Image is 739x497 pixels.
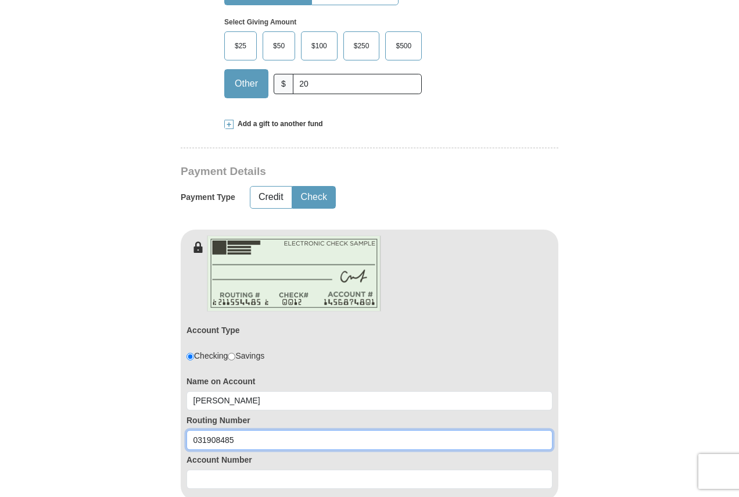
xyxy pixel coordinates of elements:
span: Other [229,75,264,92]
h5: Payment Type [181,192,235,202]
label: Account Number [186,454,553,466]
button: Check [293,187,335,208]
span: $25 [229,37,252,55]
img: check-en.png [207,235,381,312]
div: Checking Savings [186,350,264,362]
label: Name on Account [186,376,553,387]
span: $50 [267,37,290,55]
span: $ [274,74,293,94]
label: Account Type [186,324,240,336]
h3: Payment Details [181,165,477,178]
input: Other Amount [293,74,422,94]
button: Credit [250,187,292,208]
strong: Select Giving Amount [224,18,296,26]
span: Add a gift to another fund [234,119,323,129]
label: Routing Number [186,414,553,426]
span: $250 [348,37,375,55]
span: $500 [390,37,417,55]
span: $100 [306,37,333,55]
